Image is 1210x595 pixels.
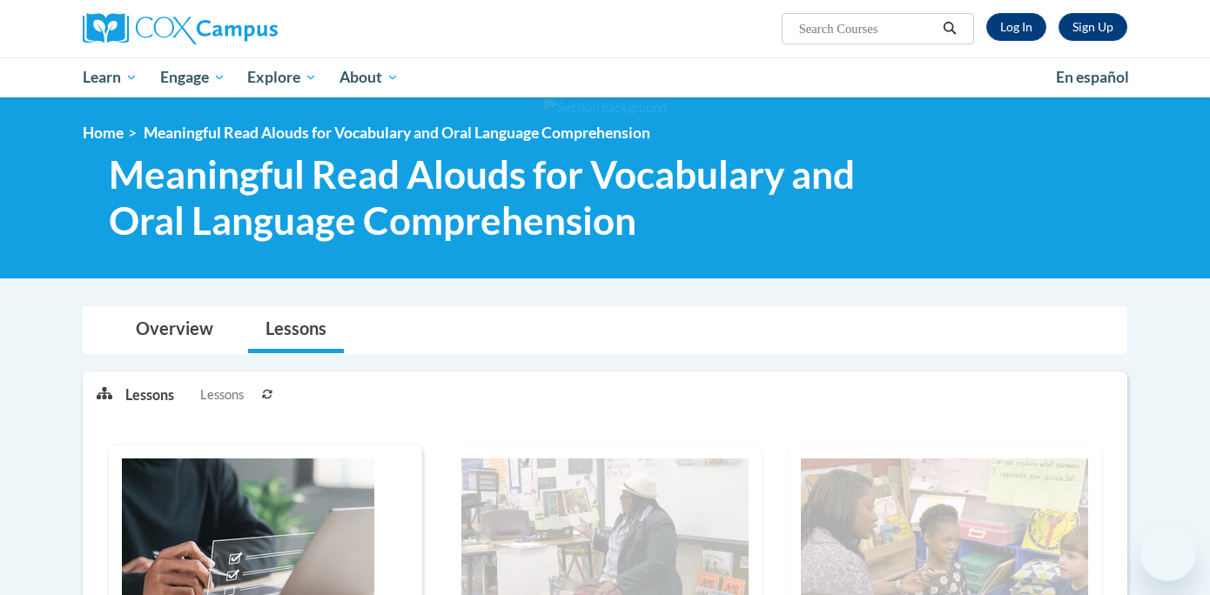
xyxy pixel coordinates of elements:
[1045,59,1140,96] a: En español
[83,67,138,88] span: Learn
[797,18,937,39] input: Search Courses
[57,57,1153,97] div: Main menu
[144,124,650,142] span: Meaningful Read Alouds for Vocabulary and Oral Language Comprehension
[328,57,410,97] a: About
[247,67,317,88] span: Explore
[200,385,244,404] span: Lessons
[248,307,344,353] a: Lessons
[986,13,1046,41] a: Log In
[1013,484,1048,518] iframe: Close message
[71,57,149,97] a: Learn
[83,13,413,44] a: Cox Campus
[83,124,124,142] a: Home
[543,98,667,117] img: Section background
[109,151,886,244] span: Meaningful Read Alouds for Vocabulary and Oral Language Comprehension
[236,57,328,97] a: Explore
[83,13,278,44] img: Cox Campus
[1056,68,1129,86] span: En español
[118,307,231,353] a: Overview
[125,385,174,404] p: Lessons
[160,67,225,88] span: Engage
[149,57,237,97] a: Engage
[1140,525,1196,581] iframe: Button to launch messaging window
[937,18,963,39] button: Search
[339,67,399,88] span: About
[1059,13,1127,41] a: Register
